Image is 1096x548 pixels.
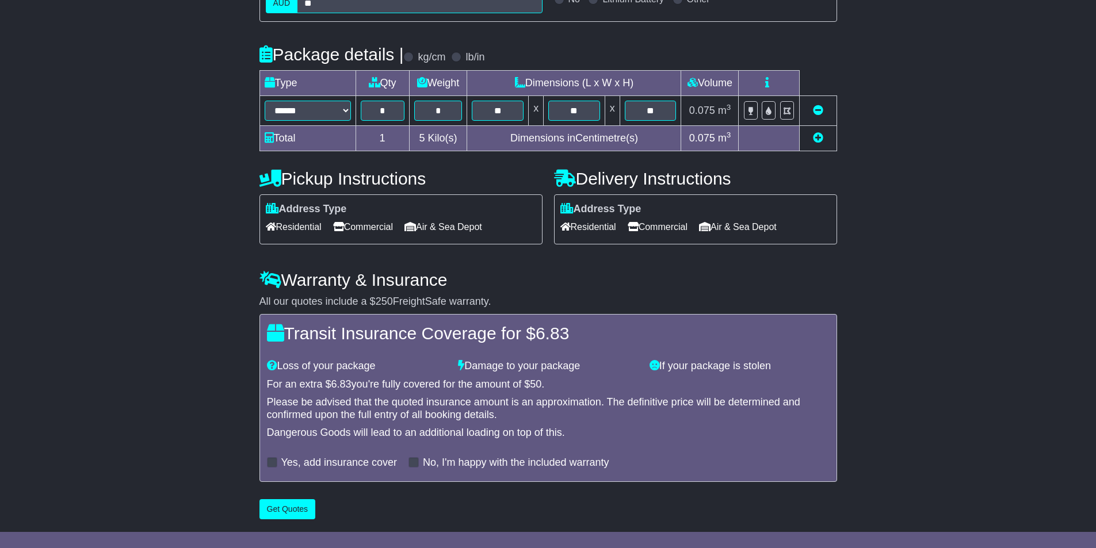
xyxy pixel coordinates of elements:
[259,70,356,95] td: Type
[699,218,777,236] span: Air & Sea Depot
[281,457,397,469] label: Yes, add insurance cover
[409,125,467,151] td: Kilo(s)
[689,132,715,144] span: 0.075
[266,218,322,236] span: Residential
[467,125,681,151] td: Dimensions in Centimetre(s)
[644,360,835,373] div: If your package is stolen
[718,105,731,116] span: m
[452,360,644,373] div: Damage to your package
[560,203,641,216] label: Address Type
[554,169,837,188] h4: Delivery Instructions
[529,95,544,125] td: x
[605,95,620,125] td: x
[261,360,453,373] div: Loss of your package
[333,218,393,236] span: Commercial
[423,457,609,469] label: No, I'm happy with the included warranty
[681,70,739,95] td: Volume
[267,324,830,343] h4: Transit Insurance Coverage for $
[628,218,688,236] span: Commercial
[404,218,482,236] span: Air & Sea Depot
[419,132,425,144] span: 5
[266,203,347,216] label: Address Type
[813,105,823,116] a: Remove this item
[727,131,731,139] sup: 3
[418,51,445,64] label: kg/cm
[718,132,731,144] span: m
[689,105,715,116] span: 0.075
[267,427,830,439] div: Dangerous Goods will lead to an additional loading on top of this.
[259,125,356,151] td: Total
[267,378,830,391] div: For an extra $ you're fully covered for the amount of $ .
[356,70,409,95] td: Qty
[356,125,409,151] td: 1
[331,378,352,390] span: 6.83
[530,378,541,390] span: 50
[727,103,731,112] sup: 3
[465,51,484,64] label: lb/in
[376,296,393,307] span: 250
[560,218,616,236] span: Residential
[259,296,837,308] div: All our quotes include a $ FreightSafe warranty.
[259,270,837,289] h4: Warranty & Insurance
[267,396,830,421] div: Please be advised that the quoted insurance amount is an approximation. The definitive price will...
[259,169,543,188] h4: Pickup Instructions
[536,324,569,343] span: 6.83
[409,70,467,95] td: Weight
[467,70,681,95] td: Dimensions (L x W x H)
[259,45,404,64] h4: Package details |
[813,132,823,144] a: Add new item
[259,499,316,519] button: Get Quotes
